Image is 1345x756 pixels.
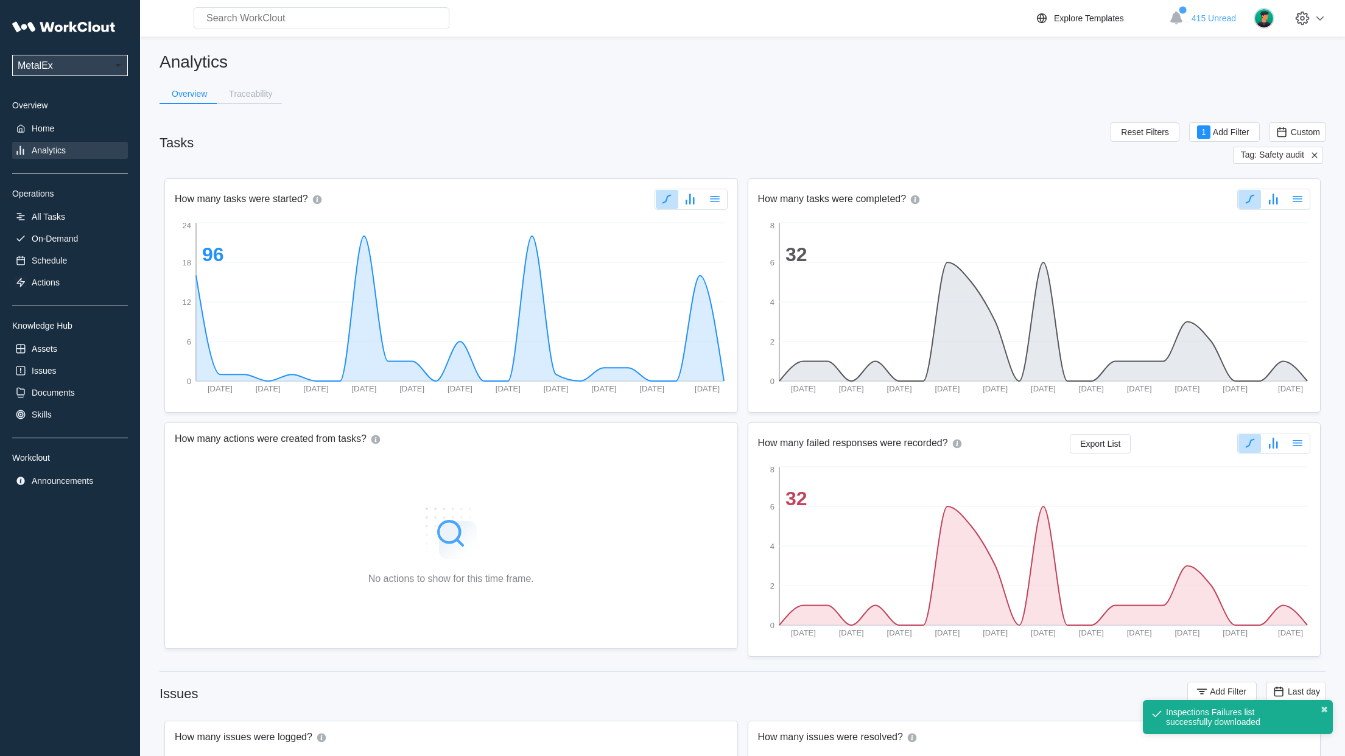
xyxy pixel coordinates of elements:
[1210,687,1246,696] span: Add Filter
[32,388,75,397] div: Documents
[256,384,281,393] tspan: [DATE]
[12,274,128,291] a: Actions
[12,362,128,379] a: Issues
[32,234,78,243] div: On-Demand
[1197,125,1210,139] div: 1
[1241,150,1304,161] span: Tag: Safety audit
[32,256,67,265] div: Schedule
[12,384,128,401] a: Documents
[1070,434,1131,453] button: Export List
[695,384,720,393] tspan: [DATE]
[770,221,774,230] tspan: 8
[12,120,128,137] a: Home
[770,581,774,590] tspan: 2
[770,465,774,474] tspan: 8
[1278,384,1303,393] tspan: [DATE]
[12,472,128,489] a: Announcements
[1031,384,1056,393] tspan: [DATE]
[187,337,191,346] tspan: 6
[770,298,774,307] tspan: 4
[1288,687,1320,696] span: Last day
[1126,628,1151,637] tspan: [DATE]
[1078,384,1103,393] tspan: [DATE]
[217,85,282,103] button: Traceability
[183,258,191,267] tspan: 18
[785,488,807,509] tspan: 32
[1080,439,1120,448] span: Export List
[838,628,863,637] tspan: [DATE]
[770,377,774,386] tspan: 0
[1223,628,1248,637] tspan: [DATE]
[758,731,903,744] h2: How many issues were resolved?
[770,621,774,630] tspan: 0
[32,476,93,486] div: Announcements
[12,100,128,110] div: Overview
[160,686,198,702] div: Issues
[496,384,521,393] tspan: [DATE]
[1111,122,1179,142] button: Reset Filters
[1121,128,1169,136] span: Reset Filters
[1189,122,1260,142] button: 1Add Filter
[12,208,128,225] a: All Tasks
[32,366,56,376] div: Issues
[175,731,312,744] h2: How many issues were logged?
[1175,628,1199,637] tspan: [DATE]
[229,89,272,98] div: Traceability
[639,384,664,393] tspan: [DATE]
[32,145,66,155] div: Analytics
[12,453,128,463] div: Workclout
[758,437,948,450] h2: How many failed responses were recorded?
[935,628,960,637] tspan: [DATE]
[1254,8,1274,29] img: user.png
[1078,628,1103,637] tspan: [DATE]
[591,384,616,393] tspan: [DATE]
[1321,705,1328,715] button: close
[790,628,815,637] tspan: [DATE]
[758,193,907,206] h2: How many tasks were completed?
[770,258,774,267] tspan: 6
[202,243,224,265] tspan: 96
[12,252,128,269] a: Schedule
[1031,628,1056,637] tspan: [DATE]
[790,384,815,393] tspan: [DATE]
[1054,13,1124,23] div: Explore Templates
[1126,384,1151,393] tspan: [DATE]
[544,384,569,393] tspan: [DATE]
[983,384,1008,393] tspan: [DATE]
[1034,11,1163,26] a: Explore Templates
[12,321,128,331] div: Knowledge Hub
[770,337,774,346] tspan: 2
[983,628,1008,637] tspan: [DATE]
[175,433,367,446] h2: How many actions were created from tasks?
[887,628,911,637] tspan: [DATE]
[1187,682,1257,701] button: Add Filter
[160,51,1326,72] h2: Analytics
[1291,127,1320,137] span: Custom
[12,406,128,423] a: Skills
[32,278,60,287] div: Actions
[1213,128,1249,136] span: Add Filter
[187,377,191,386] tspan: 0
[32,410,52,419] div: Skills
[368,573,534,584] div: No actions to show for this time frame.
[1278,628,1303,637] tspan: [DATE]
[12,230,128,247] a: On-Demand
[785,243,807,265] tspan: 32
[160,135,194,151] div: Tasks
[32,124,54,133] div: Home
[770,502,774,511] tspan: 6
[183,298,191,307] tspan: 12
[304,384,329,393] tspan: [DATE]
[770,542,774,551] tspan: 4
[12,340,128,357] a: Assets
[160,85,217,103] button: Overview
[935,384,960,393] tspan: [DATE]
[183,221,191,230] tspan: 24
[175,193,308,206] h2: How many tasks were started?
[194,7,449,29] input: Search WorkClout
[838,384,863,393] tspan: [DATE]
[399,384,424,393] tspan: [DATE]
[12,142,128,159] a: Analytics
[887,384,911,393] tspan: [DATE]
[448,384,472,393] tspan: [DATE]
